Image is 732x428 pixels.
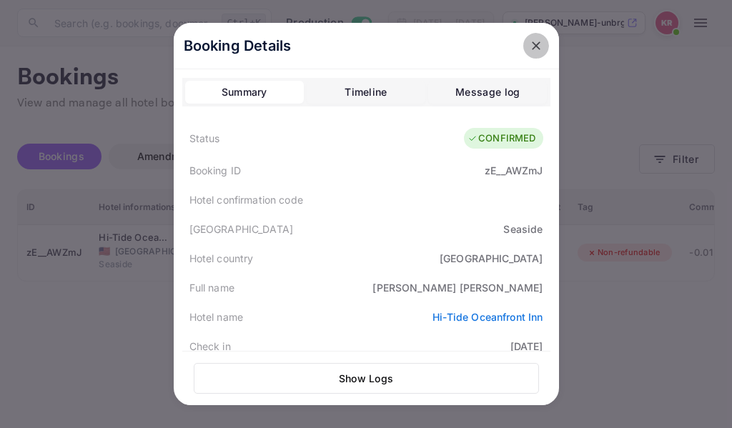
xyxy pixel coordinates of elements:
[510,339,543,354] div: [DATE]
[189,222,294,237] div: [GEOGRAPHIC_DATA]
[189,309,244,324] div: Hotel name
[428,81,547,104] button: Message log
[503,222,543,237] div: Seaside
[185,81,304,104] button: Summary
[432,311,543,323] a: Hi-Tide Oceanfront Inn
[345,84,387,101] div: Timeline
[184,35,292,56] p: Booking Details
[523,33,549,59] button: close
[189,251,254,266] div: Hotel country
[372,280,543,295] div: [PERSON_NAME] [PERSON_NAME]
[189,192,303,207] div: Hotel confirmation code
[307,81,425,104] button: Timeline
[440,251,543,266] div: [GEOGRAPHIC_DATA]
[189,339,231,354] div: Check in
[189,163,242,178] div: Booking ID
[189,280,234,295] div: Full name
[485,163,543,178] div: zE__AWZmJ
[222,84,267,101] div: Summary
[189,131,220,146] div: Status
[194,363,539,394] button: Show Logs
[468,131,535,146] div: CONFIRMED
[455,84,520,101] div: Message log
